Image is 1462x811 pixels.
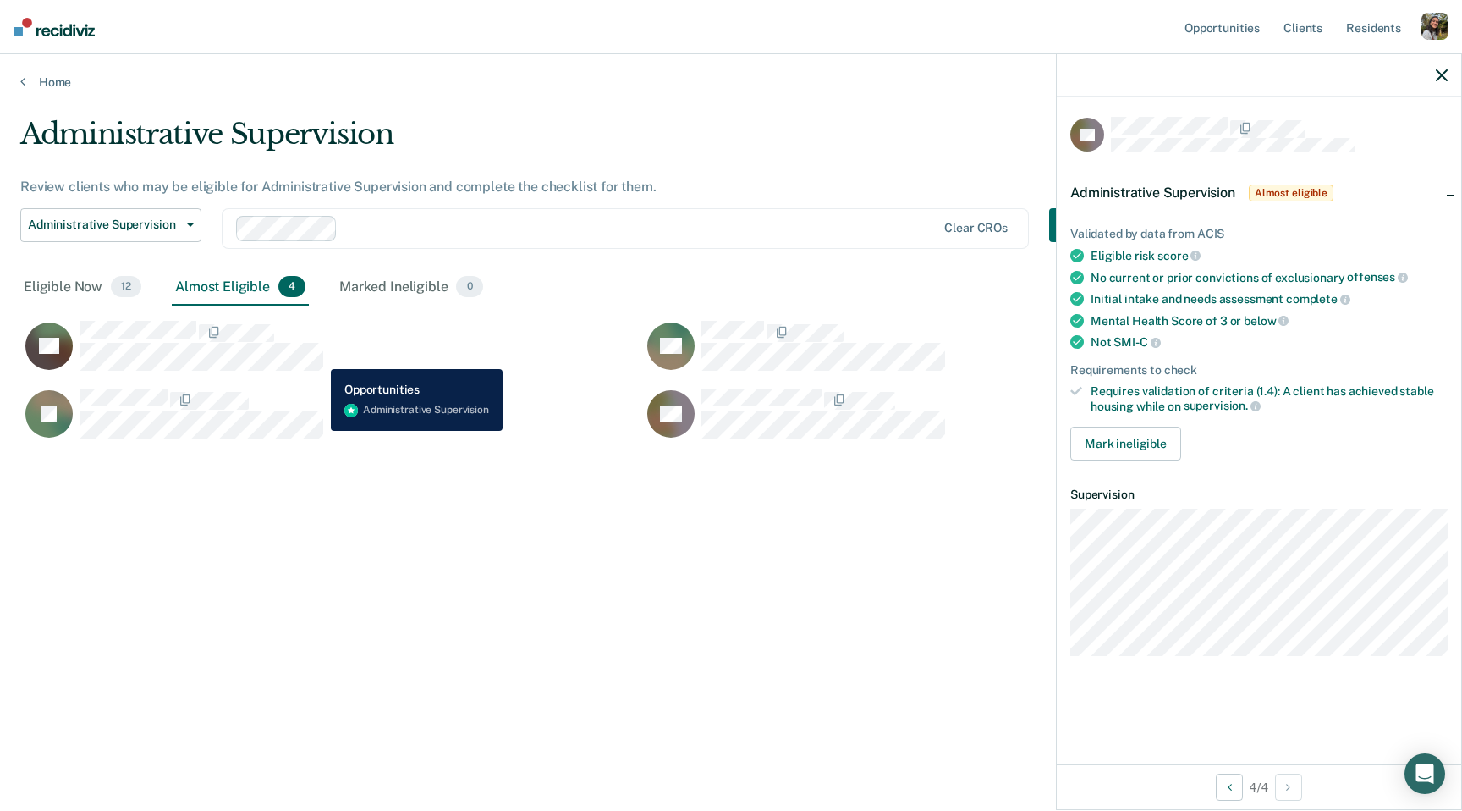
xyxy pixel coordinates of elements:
[456,276,482,298] span: 0
[28,218,180,232] span: Administrative Supervision
[111,276,141,298] span: 12
[336,269,486,306] div: Marked Ineligible
[1216,774,1243,801] button: Previous Opportunity
[1070,488,1448,502] dt: Supervision
[20,269,145,306] div: Eligible Now
[1404,753,1445,794] div: Open Intercom Messenger
[1249,185,1333,201] span: Almost eligible
[278,276,305,298] span: 4
[1286,292,1350,306] span: complete
[1057,764,1461,809] div: 4 / 4
[1184,399,1261,412] span: supervision.
[1070,427,1181,461] button: Mark ineligible
[20,74,1442,90] a: Home
[20,179,1117,195] div: Review clients who may be eligible for Administrative Supervision and complete the checklist for ...
[1070,227,1448,241] div: Validated by data from ACIS
[1091,334,1448,350] div: Not
[1070,363,1448,378] div: Requirements to check
[172,269,309,306] div: Almost Eligible
[1057,166,1461,220] div: Administrative SupervisionAlmost eligible
[1070,185,1235,201] span: Administrative Supervision
[1275,774,1302,801] button: Next Opportunity
[1091,313,1448,328] div: Mental Health Score of 3 or
[642,320,1264,388] div: CaseloadOpportunityCell-341845
[14,18,95,36] img: Recidiviz
[1347,270,1408,284] span: offenses
[1157,249,1201,262] span: score
[1244,314,1289,328] span: below
[642,388,1264,455] div: CaseloadOpportunityCell-67850
[1091,291,1448,306] div: Initial intake and needs assessment
[20,388,642,455] div: CaseloadOpportunityCell-237653
[20,320,642,388] div: CaseloadOpportunityCell-230483
[944,221,1008,235] div: Clear CROs
[1091,270,1448,285] div: No current or prior convictions of exclusionary
[1091,384,1448,413] div: Requires validation of criteria (1.4): A client has achieved stable housing while on
[1091,248,1448,263] div: Eligible risk
[1113,335,1160,349] span: SMI-C
[20,117,1117,165] div: Administrative Supervision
